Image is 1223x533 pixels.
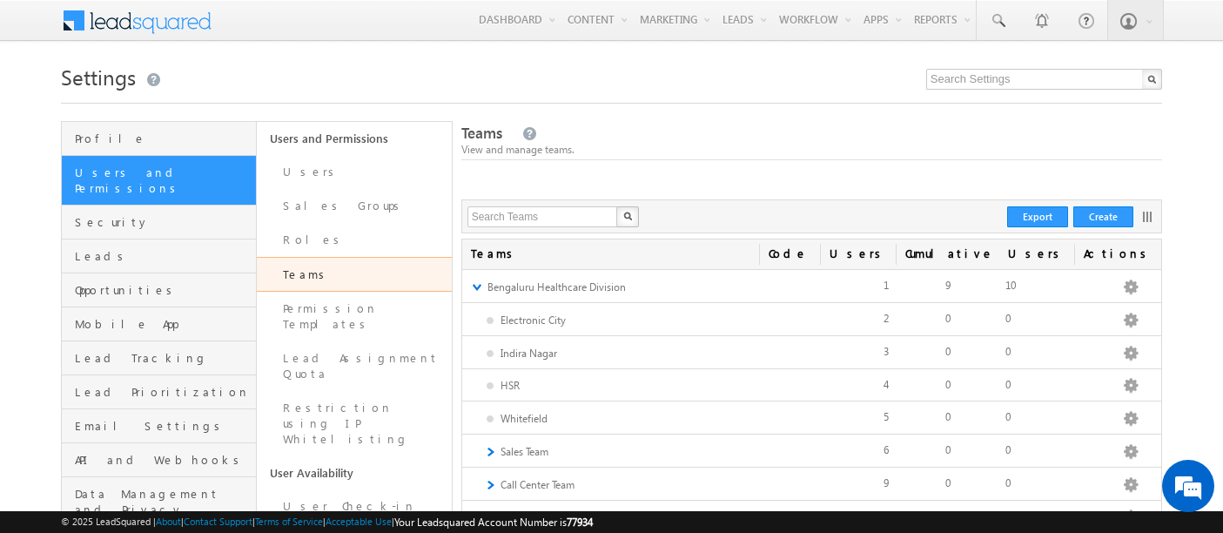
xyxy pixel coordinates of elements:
div: 0 [937,442,997,458]
a: Leads [62,240,256,273]
div: 1 [997,509,1100,524]
div: 0 [937,344,997,360]
button: Export [1007,206,1068,227]
div: 9 [937,278,997,293]
span: Bengaluru Healthcare Division [487,280,626,295]
div: 0 [937,509,997,524]
span: Mobile App [75,316,252,332]
div: View and manage teams. [461,142,1162,158]
span: Lead Prioritization [75,384,252,400]
input: Search Settings [926,69,1162,90]
span: Your Leadsquared Account Number is [394,516,593,529]
a: Users [257,155,452,189]
a: Opportunities [62,273,256,307]
a: User Check-in [257,489,452,523]
input: Search Teams [467,206,619,227]
a: Users and Permissions [257,122,452,155]
a: Contact Support [184,516,252,527]
div: 3 [875,344,937,360]
span: Profile [75,131,252,146]
span: Security [75,214,252,230]
a: Acceptable Use [326,516,392,527]
a: Permission Templates [257,292,452,341]
div: 2 [875,311,937,327]
span: Opportunities [75,282,252,298]
a: Lead Assignment Quota [257,341,452,391]
div: 5 [875,409,937,425]
div: 10 [997,278,1100,293]
span: © 2025 LeadSquared | | | | | [61,514,593,530]
div: 0 [997,476,1100,491]
span: Cumulative Users [897,246,1074,260]
div: 0 [937,311,997,327]
a: Sales Groups [257,189,452,223]
a: Lead Tracking [62,341,256,375]
a: Terms of Service [255,516,323,527]
span: Teams [462,246,528,260]
span: Lead Tracking [75,350,252,366]
span: Electronic City [484,313,566,328]
span: Actions [1075,246,1161,260]
a: Email Settings [62,409,256,443]
a: About [156,516,181,527]
a: API and Webhooks [62,443,256,477]
span: Data Management and Privacy [75,486,252,517]
span: Email Settings [75,418,252,434]
div: 6 [875,442,937,458]
div: 0 [997,311,1100,327]
div: 9 [875,476,937,491]
img: Search [623,212,632,220]
a: Data Management and Privacy [62,477,256,527]
span: Code [760,246,816,260]
div: 0 [937,409,997,425]
span: Settings [61,63,136,91]
div: 0 [997,442,1100,458]
div: 0 [997,377,1100,393]
span: 77934 [567,516,593,529]
a: Restriction using IP Whitelisting [257,391,452,456]
a: Mobile App [62,307,256,341]
a: Lead Prioritization [62,375,256,409]
span: Indira Nagar [484,346,557,361]
a: Teams [257,257,452,292]
button: Create [1073,206,1133,227]
span: HSR [484,378,520,394]
span: Teams [461,123,502,143]
a: Profile [62,122,256,156]
div: 0 [997,344,1100,360]
div: 0 [937,377,997,393]
a: Security [62,206,256,240]
a: Roles [257,223,452,257]
span: Users and Permissions [75,165,252,196]
span: Whitefield [484,411,548,427]
div: 0 [937,476,997,491]
span: Users [821,246,896,260]
a: Users and Permissions [62,156,256,206]
div: 0 [997,409,1100,425]
div: 4 [875,377,937,393]
span: Client Team [501,509,552,525]
span: API and Webhooks [75,452,252,468]
a: User Availability [257,456,452,489]
span: Leads [75,248,252,264]
div: 1 [875,278,937,293]
span: Call Center Team [501,477,575,493]
div: 12 [875,509,937,524]
span: Sales Team [501,444,548,460]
